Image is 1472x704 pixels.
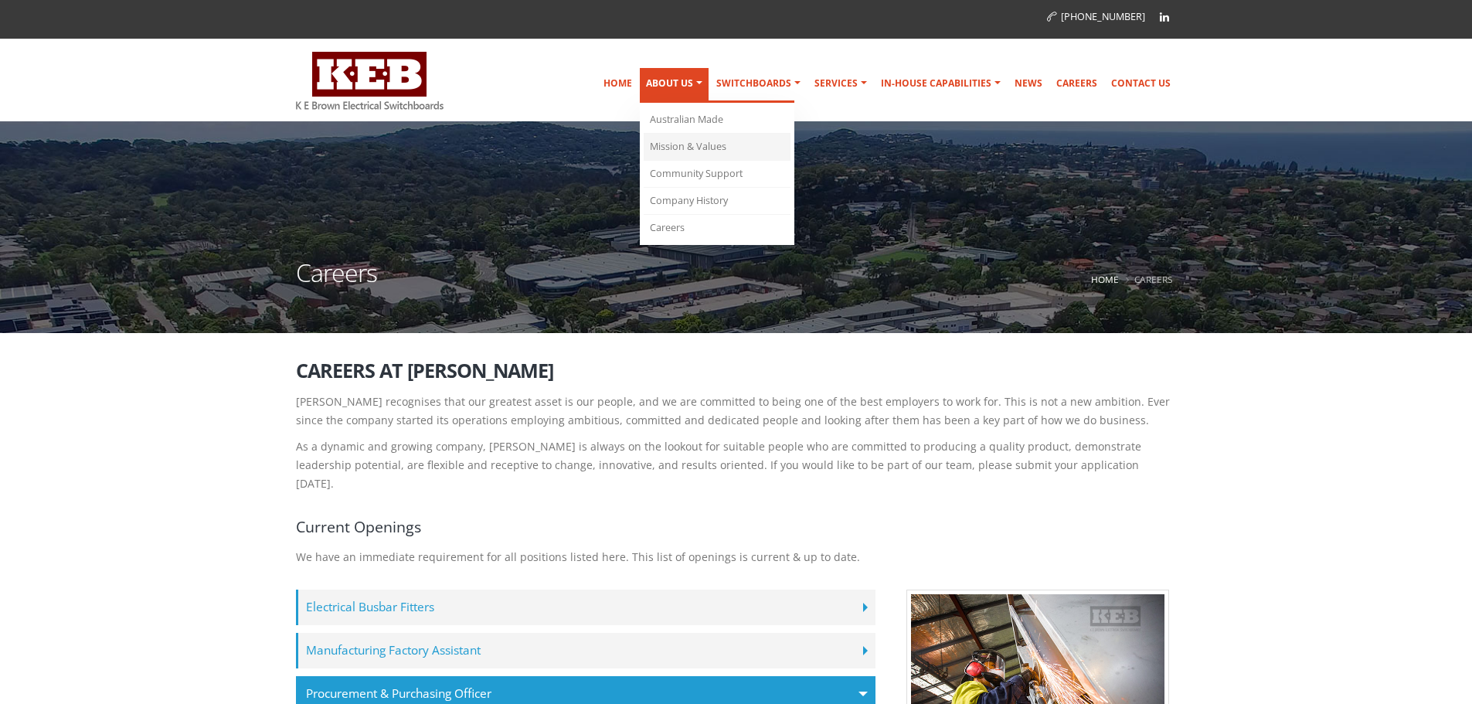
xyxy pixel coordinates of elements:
a: Careers [644,215,790,241]
h1: Careers [296,260,377,304]
a: Home [597,68,638,99]
a: News [1008,68,1049,99]
label: Electrical Busbar Fitters [296,590,875,625]
a: Home [1091,273,1119,285]
p: As a dynamic and growing company, [PERSON_NAME] is always on the lookout for suitable people who ... [296,437,1177,493]
a: Careers [1050,68,1103,99]
img: K E Brown Electrical Switchboards [296,52,444,110]
p: We have an immediate requirement for all positions listed here. This list of openings is current ... [296,548,1177,566]
a: Australian Made [644,107,790,134]
li: Careers [1122,270,1173,289]
a: About Us [640,68,709,103]
a: [PHONE_NUMBER] [1047,10,1145,23]
a: Switchboards [710,68,807,99]
a: Contact Us [1105,68,1177,99]
a: Services [808,68,873,99]
a: In-house Capabilities [875,68,1007,99]
h4: Current Openings [296,516,1177,537]
h2: Careers at [PERSON_NAME] [296,360,1177,381]
a: Community Support [644,161,790,188]
label: Manufacturing Factory Assistant [296,633,875,668]
a: Mission & Values [644,134,790,161]
a: Linkedin [1153,5,1176,29]
a: Company History [644,188,790,215]
p: [PERSON_NAME] recognises that our greatest asset is our people, and we are committed to being one... [296,393,1177,430]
